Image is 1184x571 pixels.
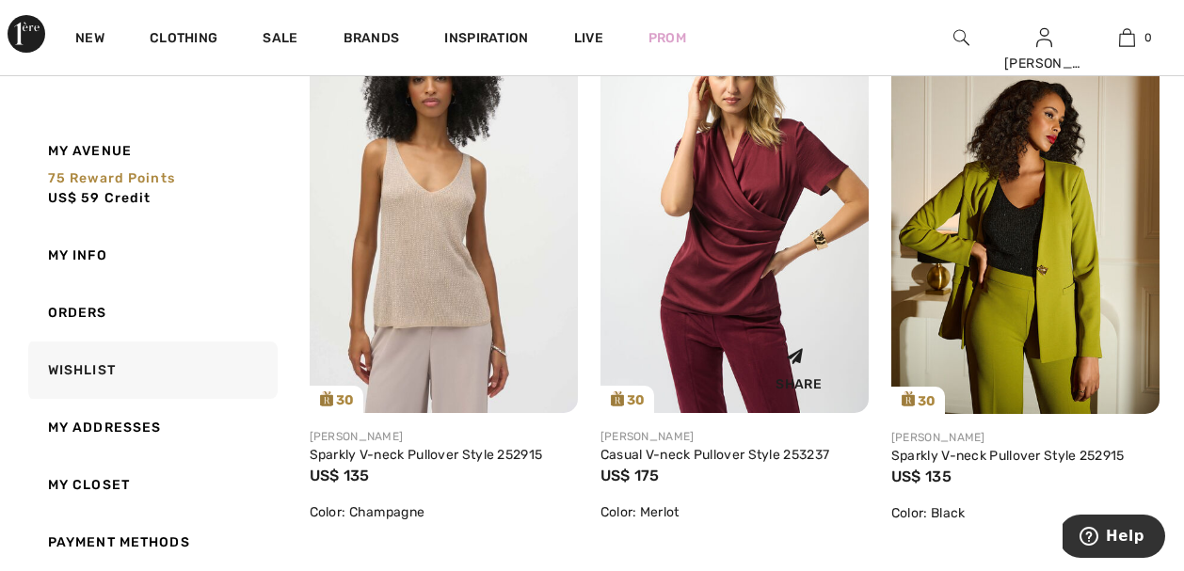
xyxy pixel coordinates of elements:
[891,468,952,485] span: US$ 135
[75,30,104,50] a: New
[600,447,830,463] a: Casual V-neck Pullover Style 253237
[344,30,400,50] a: Brands
[8,15,45,53] img: 1ère Avenue
[743,332,855,399] div: Share
[600,11,869,413] a: 30
[24,284,278,341] a: Orders
[48,141,132,161] span: My Avenue
[1004,54,1085,73] div: [PERSON_NAME]
[648,28,686,48] a: Prom
[24,456,278,514] a: My Closet
[600,11,869,413] img: joseph-ribkoff-tops-merlot_253237b_2_2842_search.jpg
[24,341,278,399] a: Wishlist
[891,11,1160,414] img: joseph-ribkoff-tops-black_252915c_1_c79b_search.jpg
[263,30,297,50] a: Sale
[1036,26,1052,49] img: My Info
[600,467,660,484] span: US$ 175
[310,11,578,413] img: joseph-ribkoff-tops-vanilla-30_252915_2_710f_search.jpg
[1063,515,1165,562] iframe: Opens a widget where you can find more information
[1087,26,1168,49] a: 0
[310,502,578,522] div: Color: Champagne
[24,514,278,571] a: Payment Methods
[24,227,278,284] a: My Info
[891,503,1160,523] div: Color: Black
[310,428,578,445] div: [PERSON_NAME]
[574,28,603,48] a: Live
[600,502,869,522] div: Color: Merlot
[953,26,969,49] img: search the website
[310,447,543,463] a: Sparkly V-neck Pullover Style 252915
[1144,29,1152,46] span: 0
[600,428,869,445] div: [PERSON_NAME]
[1036,28,1052,46] a: Sign In
[48,170,175,186] span: 75 Reward points
[150,30,217,50] a: Clothing
[48,190,152,206] span: US$ 59 Credit
[444,30,528,50] span: Inspiration
[891,448,1125,464] a: Sparkly V-neck Pullover Style 252915
[891,11,1160,414] a: 30
[310,11,578,413] a: 30
[24,399,278,456] a: My Addresses
[310,467,370,484] span: US$ 135
[1119,26,1135,49] img: My Bag
[891,429,1160,446] div: [PERSON_NAME]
